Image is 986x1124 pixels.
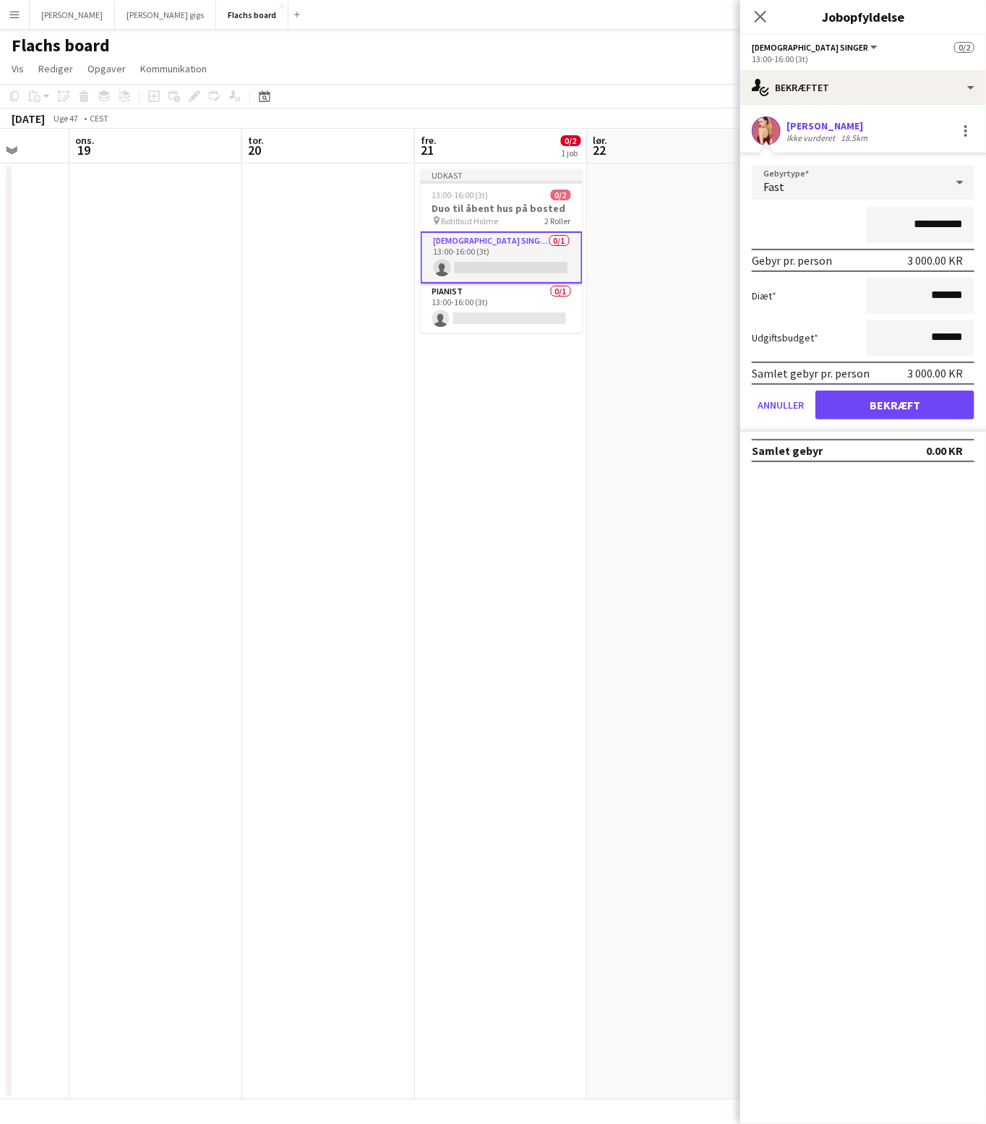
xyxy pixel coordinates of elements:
div: 3 000.00 KR [907,366,963,380]
span: Opgaver [87,62,126,75]
div: CEST [90,113,108,124]
span: tor. [248,134,264,147]
app-card-role: [DEMOGRAPHIC_DATA] Singer0/113:00-16:00 (3t) [421,231,583,284]
div: [PERSON_NAME] [786,119,870,132]
span: Uge 47 [48,113,84,124]
app-card-role: Pianist0/113:00-16:00 (3t) [421,284,583,333]
h1: Flachs board [12,35,110,56]
div: Ikke vurderet [786,132,838,143]
span: 0/2 [551,190,571,200]
div: 1 job [562,148,580,158]
a: Rediger [33,59,79,78]
div: 3 000.00 KR [907,253,963,268]
label: Diæt [752,289,776,302]
span: Kommunikation [140,62,207,75]
div: Gebyr pr. person [752,253,832,268]
div: Bekræftet [740,70,986,105]
span: ons. [75,134,95,147]
span: Fast [763,179,784,194]
label: Udgiftsbudget [752,331,818,344]
button: [DEMOGRAPHIC_DATA] Singer [752,42,880,53]
h3: Duo til åbent hus på bosted [421,202,583,215]
span: Vis [12,62,24,75]
span: Rediger [38,62,73,75]
button: [PERSON_NAME] gigs [115,1,216,29]
div: 18.5km [838,132,870,143]
div: 0.00 KR [926,443,963,458]
span: 21 [419,142,437,158]
span: 0/2 [561,135,581,146]
span: 20 [246,142,264,158]
button: Flachs board [216,1,288,29]
button: [PERSON_NAME] [30,1,115,29]
span: Female Singer [752,42,868,53]
h3: Jobopfyldelse [740,7,986,26]
span: Botilbud Holme [442,216,499,226]
div: Samlet gebyr [752,443,823,458]
div: Samlet gebyr pr. person [752,366,870,380]
button: Bekræft [815,391,974,420]
a: Kommunikation [134,59,213,78]
span: 13:00-16:00 (3t) [432,190,489,200]
div: 13:00-16:00 (3t) [752,54,974,64]
span: 0/2 [954,42,974,53]
span: 2 Roller [545,216,571,226]
a: Opgaver [82,59,132,78]
div: [DATE] [12,111,45,126]
app-job-card: Udkast13:00-16:00 (3t)0/2Duo til åbent hus på bosted Botilbud Holme2 Roller[DEMOGRAPHIC_DATA] Sin... [421,169,583,333]
span: 19 [73,142,95,158]
span: 22 [591,142,608,158]
a: Vis [6,59,30,78]
button: Annuller [752,391,810,420]
span: fre. [421,134,437,147]
span: lør. [593,134,608,147]
div: Udkast [421,169,583,181]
